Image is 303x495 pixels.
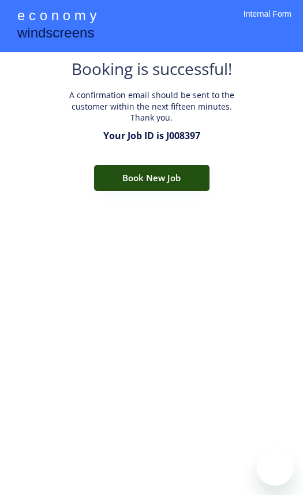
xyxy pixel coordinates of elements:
[65,89,238,123] div: A confirmation email should be sent to the customer within the next fifteen minutes. Thank you.
[17,23,94,46] div: windscreens
[244,9,291,35] div: Internal Form
[72,58,232,84] div: Booking is successful!
[103,129,200,142] div: Your Job ID is J008397
[257,449,294,486] iframe: Button to launch messaging window
[94,165,210,191] button: Book New Job
[17,6,96,28] div: e c o n o m y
